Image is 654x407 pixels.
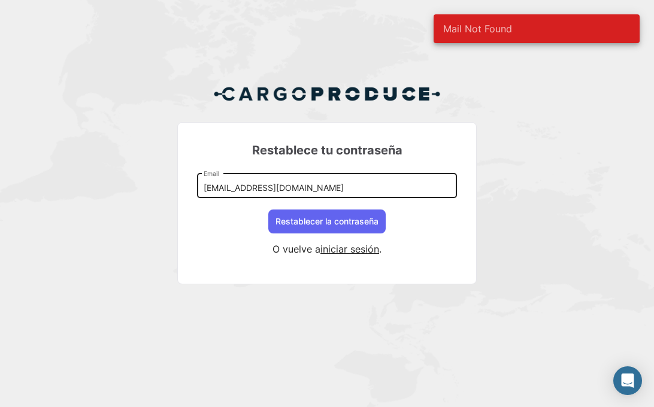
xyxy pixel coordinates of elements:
h3: Restablece tu contraseña [197,142,457,159]
img: Cargo Produce Logo [213,80,441,108]
div: Abrir Intercom Messenger [613,366,642,395]
span: Mail Not Found [443,23,512,35]
button: Restablecer la contraseña [268,209,386,233]
div: O vuelve a . [197,233,457,265]
input: Email [204,183,451,193]
a: iniciar sesión [320,243,379,255]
